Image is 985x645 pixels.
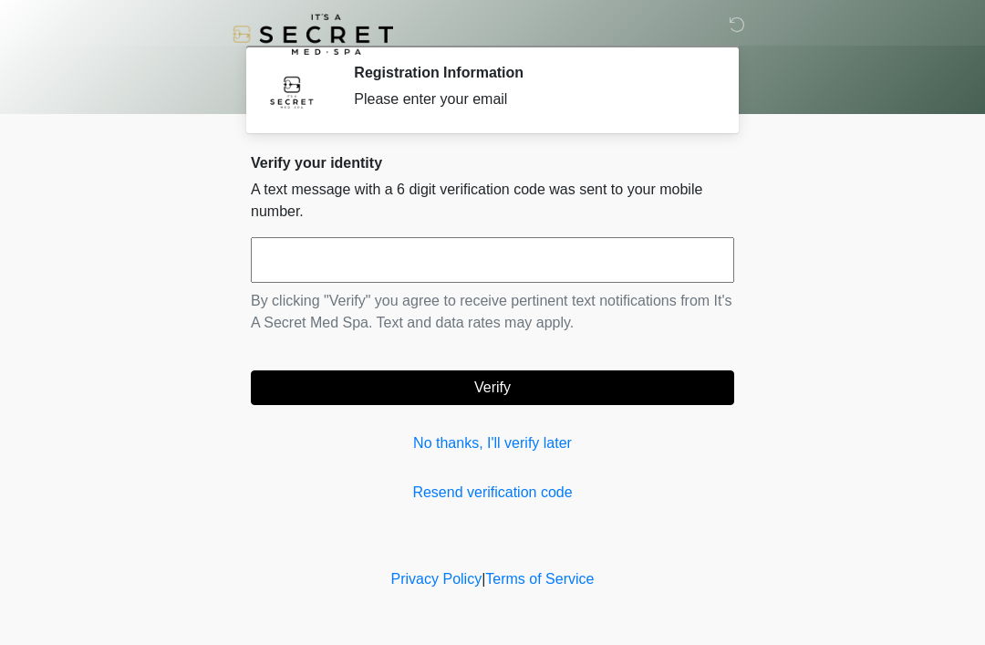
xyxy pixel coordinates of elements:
[251,179,734,223] p: A text message with a 6 digit verification code was sent to your mobile number.
[391,571,482,587] a: Privacy Policy
[251,154,734,172] h2: Verify your identity
[251,432,734,454] a: No thanks, I'll verify later
[354,64,707,81] h2: Registration Information
[482,571,485,587] a: |
[251,290,734,334] p: By clicking "Verify" you agree to receive pertinent text notifications from It's A Secret Med Spa...
[485,571,594,587] a: Terms of Service
[251,370,734,405] button: Verify
[354,88,707,110] div: Please enter your email
[264,64,319,119] img: Agent Avatar
[233,14,393,55] img: It's A Secret Med Spa Logo
[251,482,734,504] a: Resend verification code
